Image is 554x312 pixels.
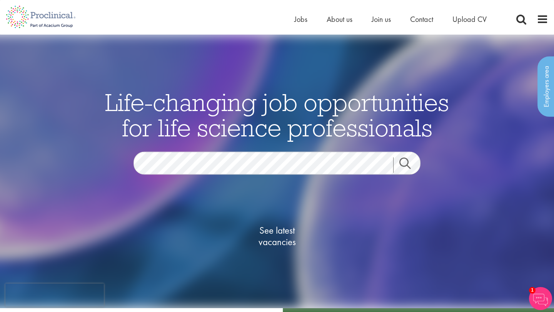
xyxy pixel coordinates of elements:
iframe: reCAPTCHA [5,284,104,307]
span: 1 [529,287,536,294]
a: Jobs [294,14,307,24]
span: See latest vacancies [239,224,315,247]
a: About us [327,14,352,24]
a: See latestvacancies [239,194,315,278]
a: Job search submit button [393,157,426,173]
span: Life-changing job opportunities for life science professionals [105,86,449,143]
a: Contact [410,14,433,24]
a: Upload CV [452,14,487,24]
img: Chatbot [529,287,552,310]
a: Join us [372,14,391,24]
